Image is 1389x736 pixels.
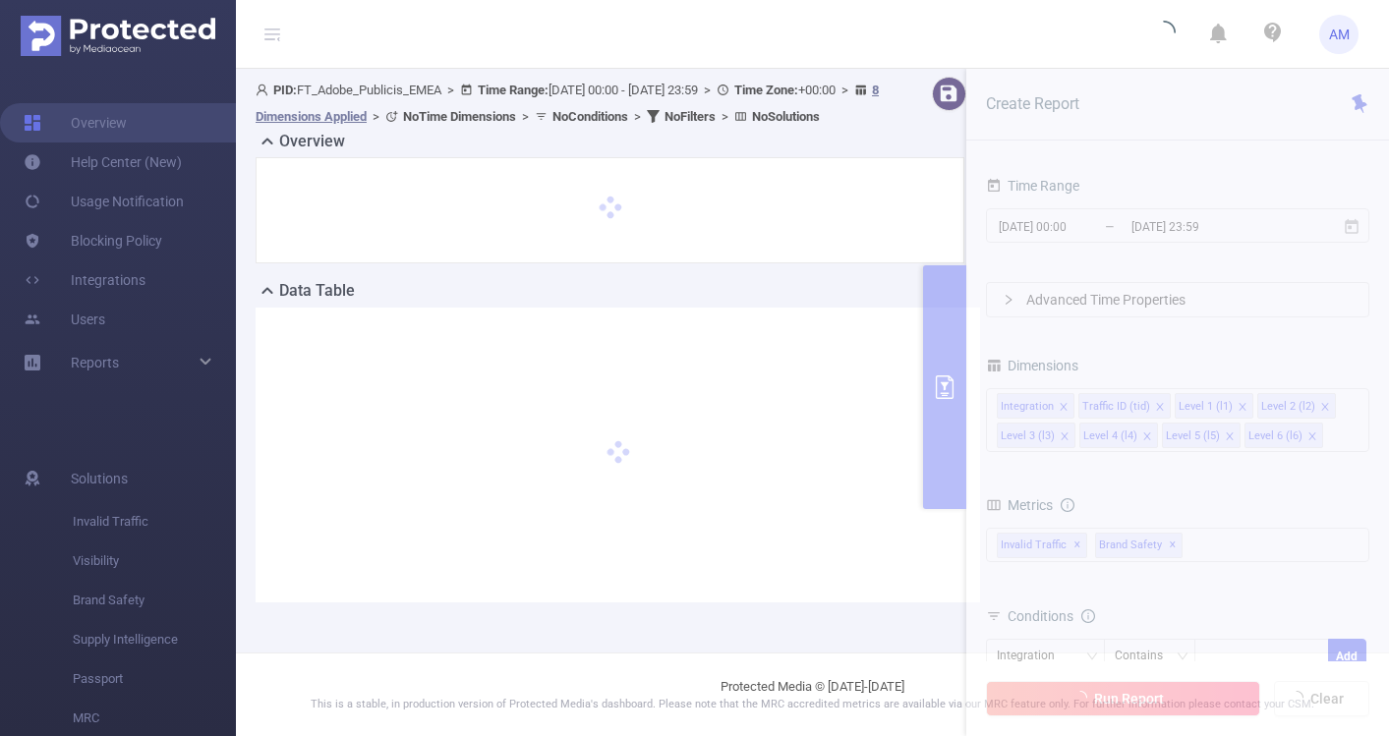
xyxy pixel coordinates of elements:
[24,103,127,142] a: Overview
[73,581,236,620] span: Brand Safety
[279,130,345,153] h2: Overview
[73,659,236,699] span: Passport
[256,84,273,96] i: icon: user
[285,697,1340,713] p: This is a stable, in production version of Protected Media's dashboard. Please note that the MRC ...
[236,652,1389,736] footer: Protected Media © [DATE]-[DATE]
[478,83,549,97] b: Time Range:
[21,16,215,56] img: Protected Media
[698,83,717,97] span: >
[552,109,628,124] b: No Conditions
[71,343,119,382] a: Reports
[24,300,105,339] a: Users
[24,260,145,300] a: Integrations
[73,541,236,581] span: Visibility
[1152,21,1176,48] i: icon: loading
[516,109,535,124] span: >
[367,109,385,124] span: >
[279,279,355,303] h2: Data Table
[24,221,162,260] a: Blocking Policy
[24,182,184,221] a: Usage Notification
[836,83,854,97] span: >
[1329,15,1350,54] span: AM
[71,355,119,370] span: Reports
[73,502,236,541] span: Invalid Traffic
[273,83,297,97] b: PID:
[441,83,460,97] span: >
[628,109,647,124] span: >
[752,109,820,124] b: No Solutions
[71,459,128,498] span: Solutions
[256,83,879,124] span: FT_Adobe_Publicis_EMEA [DATE] 00:00 - [DATE] 23:59 +00:00
[734,83,798,97] b: Time Zone:
[73,620,236,659] span: Supply Intelligence
[716,109,734,124] span: >
[24,142,182,182] a: Help Center (New)
[665,109,716,124] b: No Filters
[403,109,516,124] b: No Time Dimensions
